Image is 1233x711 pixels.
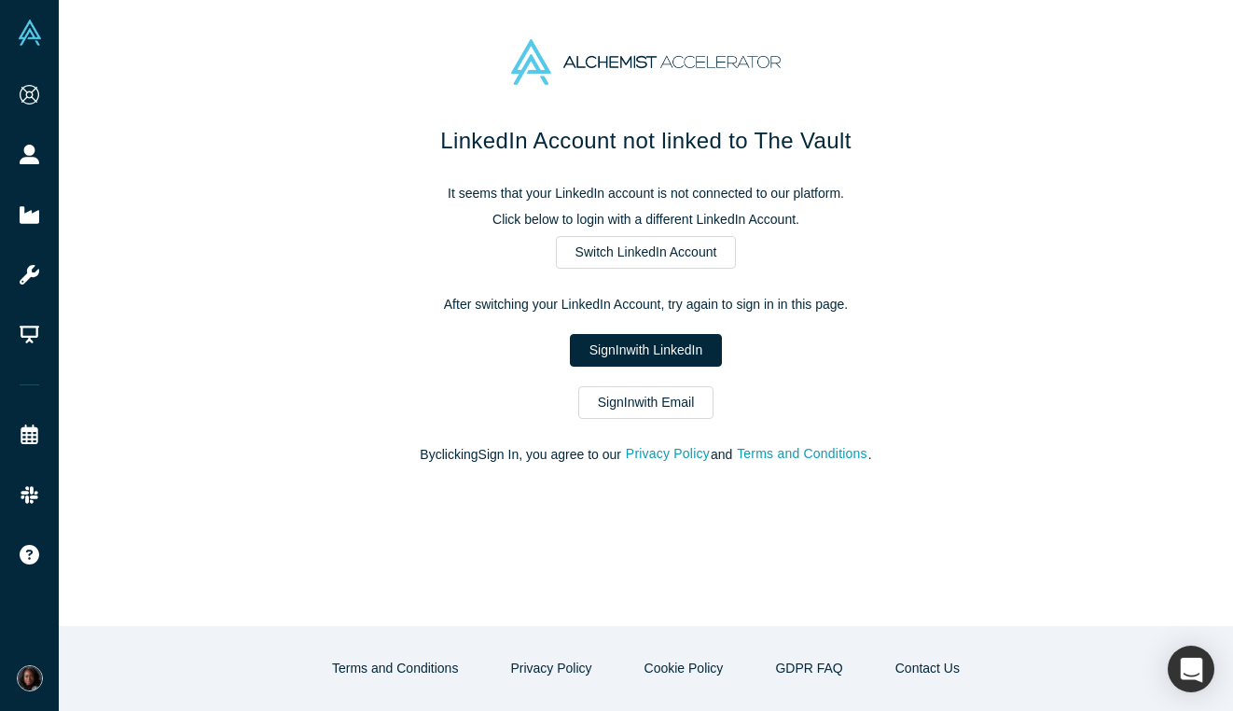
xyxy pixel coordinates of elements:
p: It seems that your LinkedIn account is not connected to our platform. [255,184,1038,203]
a: SignInwith LinkedIn [570,334,722,367]
p: Click below to login with a different LinkedIn Account. [255,210,1038,230]
img: Alchemist Accelerator Logo [511,39,780,85]
img: Alchemist Vault Logo [17,20,43,46]
button: Cookie Policy [625,652,743,685]
button: Privacy Policy [491,652,611,685]
a: Contact Us [876,652,979,685]
h1: LinkedIn Account not linked to The Vault [255,124,1038,158]
button: Terms and Conditions [312,652,478,685]
a: GDPR FAQ [755,652,862,685]
a: SignInwith Email [578,386,714,419]
p: After switching your LinkedIn Account, try again to sign in in this page. [255,295,1038,314]
a: Switch LinkedIn Account [556,236,737,269]
button: Privacy Policy [625,443,711,465]
p: By clicking Sign In , you agree to our and . [255,445,1038,465]
img: Deana Anglin, PhD's Account [17,665,43,691]
button: Terms and Conditions [736,443,868,465]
